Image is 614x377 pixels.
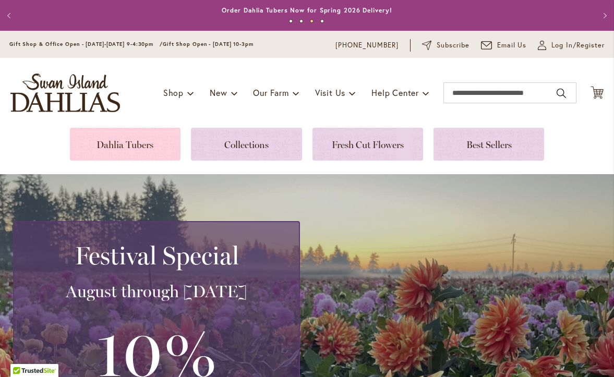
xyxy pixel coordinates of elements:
[27,281,286,302] h3: August through [DATE]
[320,19,324,23] button: 4 of 4
[310,19,314,23] button: 3 of 4
[497,40,527,51] span: Email Us
[371,87,419,98] span: Help Center
[289,19,293,23] button: 1 of 4
[481,40,527,51] a: Email Us
[163,87,184,98] span: Shop
[437,40,469,51] span: Subscribe
[593,5,614,26] button: Next
[222,6,392,14] a: Order Dahlia Tubers Now for Spring 2026 Delivery!
[210,87,227,98] span: New
[315,87,345,98] span: Visit Us
[422,40,469,51] a: Subscribe
[10,74,120,112] a: store logo
[253,87,288,98] span: Our Farm
[551,40,605,51] span: Log In/Register
[9,41,163,47] span: Gift Shop & Office Open - [DATE]-[DATE] 9-4:30pm /
[335,40,399,51] a: [PHONE_NUMBER]
[538,40,605,51] a: Log In/Register
[299,19,303,23] button: 2 of 4
[163,41,254,47] span: Gift Shop Open - [DATE] 10-3pm
[27,241,286,270] h2: Festival Special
